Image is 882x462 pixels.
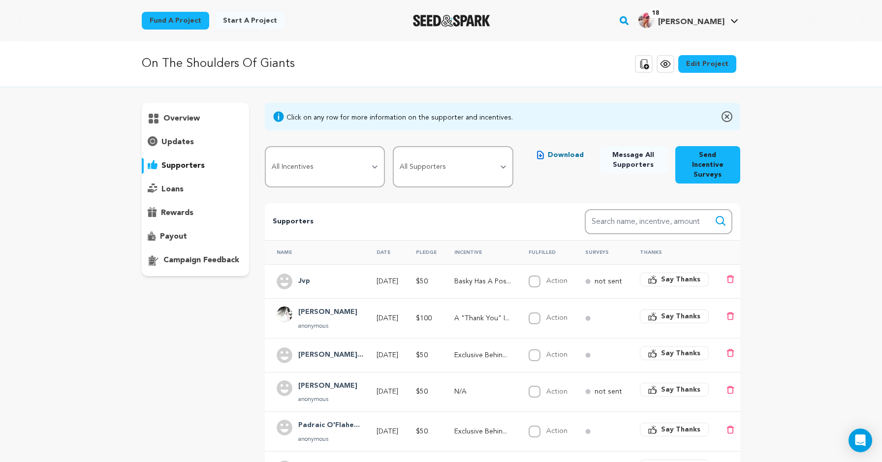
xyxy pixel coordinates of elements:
[548,150,584,160] span: Download
[454,387,511,397] p: N/A
[607,150,660,170] span: Message All Supporters
[638,12,724,28] div: Scott D.'s Profile
[377,277,398,286] p: [DATE]
[640,346,709,360] button: Say Thanks
[161,160,205,172] p: supporters
[142,229,249,245] button: payout
[546,388,567,395] label: Action
[454,277,511,286] p: Basky Has A Posse sticker
[377,427,398,436] p: [DATE]
[273,216,553,228] p: Supporters
[298,435,360,443] p: anonymous
[277,274,292,289] img: user.png
[416,388,428,395] span: $50
[658,18,724,26] span: [PERSON_NAME]
[377,313,398,323] p: [DATE]
[298,322,357,330] p: anonymous
[416,315,432,322] span: $100
[416,352,428,359] span: $50
[648,8,663,18] span: 18
[636,10,740,28] a: Scott D.'s Profile
[638,12,654,28] img: 73bbabdc3393ef94.png
[215,12,285,30] a: Start a project
[595,277,622,286] p: not sent
[585,209,732,234] input: Search name, incentive, amount
[640,423,709,436] button: Say Thanks
[142,111,249,126] button: overview
[628,240,715,264] th: Thanks
[546,277,567,284] label: Action
[599,146,667,174] button: Message All Supporters
[849,429,872,452] div: Open Intercom Messenger
[640,273,709,286] button: Say Thanks
[163,254,239,266] p: campaign feedback
[661,385,700,395] span: Say Thanks
[161,136,194,148] p: updates
[298,276,310,287] h4: Jvp
[298,349,363,361] h4: Isabel Perez-Loehmann
[661,275,700,284] span: Say Thanks
[161,207,193,219] p: rewards
[163,113,200,124] p: overview
[573,240,628,264] th: Surveys
[142,252,249,268] button: campaign feedback
[142,55,295,73] p: On The Shoulders Of Giants
[298,380,357,392] h4: Mauricio Milian
[298,420,360,431] h4: Padraic O'Flaherty
[517,240,573,264] th: Fulfilled
[416,278,428,285] span: $50
[377,387,398,397] p: [DATE]
[142,182,249,197] button: loans
[661,311,700,321] span: Say Thanks
[442,240,517,264] th: Incentive
[413,15,490,27] img: Seed&Spark Logo Dark Mode
[298,307,357,318] h4: Amy Johanson
[277,347,292,363] img: user.png
[675,146,740,184] button: Send Incentive Surveys
[365,240,404,264] th: Date
[546,351,567,358] label: Action
[636,10,740,31] span: Scott D.'s Profile
[142,158,249,174] button: supporters
[277,420,292,435] img: user.png
[286,113,513,123] div: Click on any row for more information on the supporter and incentives.
[377,350,398,360] p: [DATE]
[161,184,184,195] p: loans
[416,428,428,435] span: $50
[546,428,567,434] label: Action
[454,427,511,436] p: Exclusive Behind The Scenes Footage from the "Final Shoot"
[142,205,249,221] button: rewards
[277,307,292,322] img: picture.jpeg
[454,350,511,360] p: Exclusive Behind The Scenes Footage from the "Final Shoot"
[413,15,490,27] a: Seed&Spark Homepage
[142,134,249,150] button: updates
[265,240,365,264] th: Name
[640,383,709,397] button: Say Thanks
[661,348,700,358] span: Say Thanks
[298,396,357,403] p: anonymous
[454,313,511,323] p: A "Thank You" In The Film Credits
[546,314,567,321] label: Action
[722,111,732,123] img: close-o.svg
[160,231,187,243] p: payout
[277,380,292,396] img: user.png
[678,55,736,73] a: Edit Project
[661,425,700,434] span: Say Thanks
[595,387,622,397] p: not sent
[404,240,442,264] th: Pledge
[640,309,709,323] button: Say Thanks
[142,12,209,30] a: Fund a project
[529,146,592,164] button: Download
